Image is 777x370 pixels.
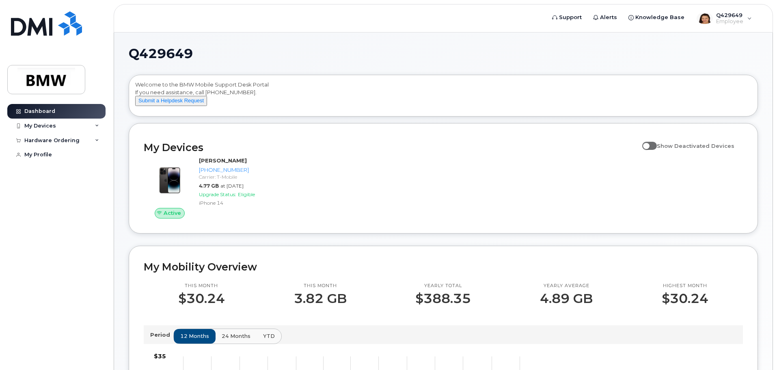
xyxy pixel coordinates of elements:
[294,291,347,306] p: 3.82 GB
[220,183,244,189] span: at [DATE]
[144,261,743,273] h2: My Mobility Overview
[135,81,751,113] div: Welcome to the BMW Mobile Support Desk Portal If you need assistance, call [PHONE_NUMBER].
[135,96,207,106] button: Submit a Helpdesk Request
[199,166,283,174] div: [PHONE_NUMBER]
[144,157,286,219] a: Active[PERSON_NAME][PHONE_NUMBER]Carrier: T-Mobile4.77 GBat [DATE]Upgrade Status:EligibleiPhone 14
[540,291,593,306] p: 4.89 GB
[199,183,219,189] span: 4.77 GB
[222,332,250,340] span: 24 months
[199,199,283,206] div: iPhone 14
[178,291,225,306] p: $30.24
[150,161,189,200] img: image20231002-3703462-njx0qo.jpeg
[129,48,193,60] span: Q429649
[238,191,255,197] span: Eligible
[199,191,236,197] span: Upgrade Status:
[199,157,247,164] strong: [PERSON_NAME]
[164,209,181,217] span: Active
[154,353,166,360] tspan: $35
[540,283,593,289] p: Yearly average
[150,331,173,339] p: Period
[263,332,275,340] span: YTD
[144,141,638,154] h2: My Devices
[294,283,347,289] p: This month
[657,143,734,149] span: Show Deactivated Devices
[415,291,471,306] p: $388.35
[642,138,649,145] input: Show Deactivated Devices
[415,283,471,289] p: Yearly total
[135,97,207,104] a: Submit a Helpdesk Request
[662,291,708,306] p: $30.24
[178,283,225,289] p: This month
[199,173,283,180] div: Carrier: T-Mobile
[662,283,708,289] p: Highest month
